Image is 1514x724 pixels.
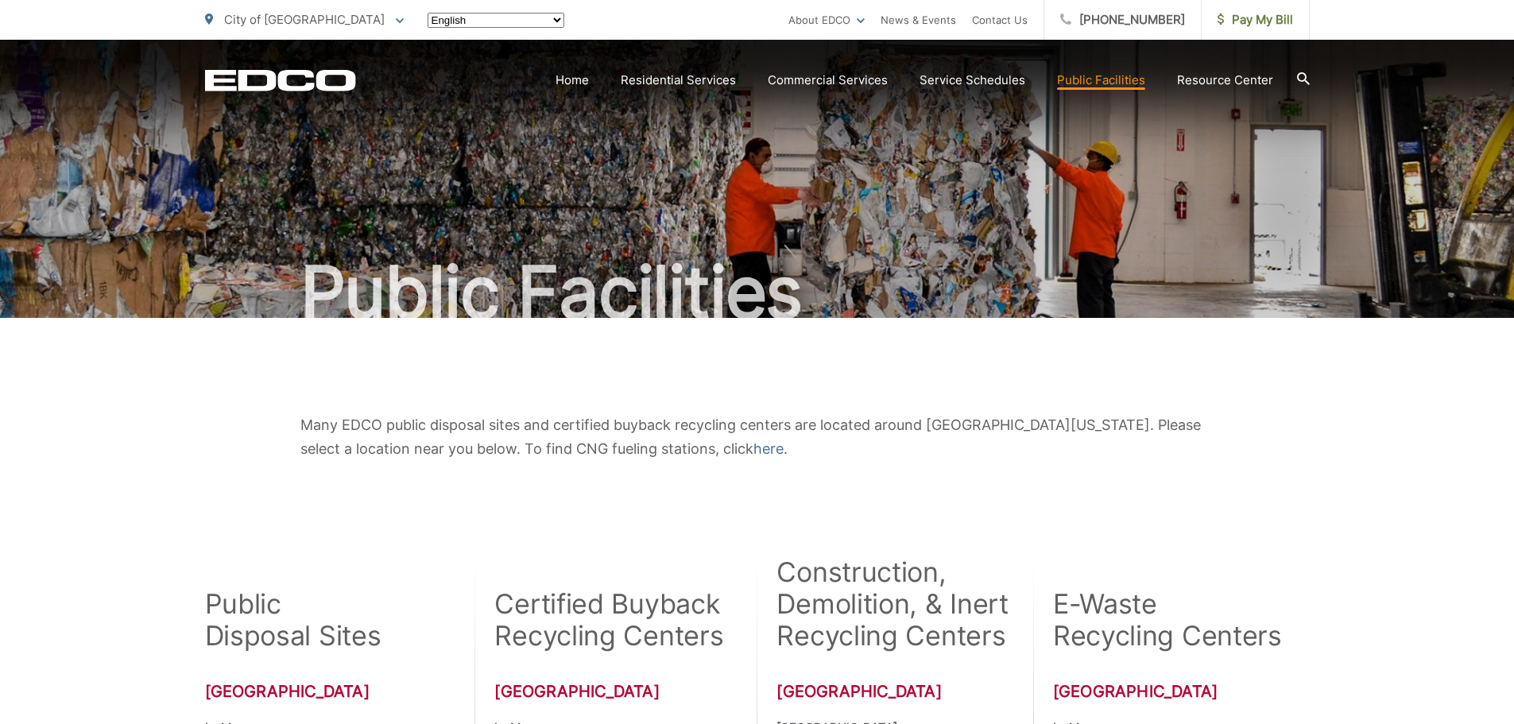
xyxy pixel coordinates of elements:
[556,71,589,90] a: Home
[1053,682,1309,701] h3: [GEOGRAPHIC_DATA]
[494,588,725,652] h2: Certified Buyback Recycling Centers
[776,556,1013,652] h2: Construction, Demolition, & Inert Recycling Centers
[494,682,725,701] h3: [GEOGRAPHIC_DATA]
[972,10,1028,29] a: Contact Us
[205,588,381,652] h2: Public Disposal Sites
[428,13,564,28] select: Select a language
[1218,10,1293,29] span: Pay My Bill
[300,416,1201,457] span: Many EDCO public disposal sites and certified buyback recycling centers are located around [GEOGR...
[205,253,1310,332] h1: Public Facilities
[768,71,888,90] a: Commercial Services
[920,71,1025,90] a: Service Schedules
[1053,588,1282,652] h2: E-Waste Recycling Centers
[224,12,385,27] span: City of [GEOGRAPHIC_DATA]
[881,10,956,29] a: News & Events
[621,71,736,90] a: Residential Services
[205,682,455,701] h3: [GEOGRAPHIC_DATA]
[205,69,356,91] a: EDCD logo. Return to the homepage.
[753,437,784,461] a: here
[776,682,1013,701] h3: [GEOGRAPHIC_DATA]
[1057,71,1145,90] a: Public Facilities
[1177,71,1273,90] a: Resource Center
[788,10,865,29] a: About EDCO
